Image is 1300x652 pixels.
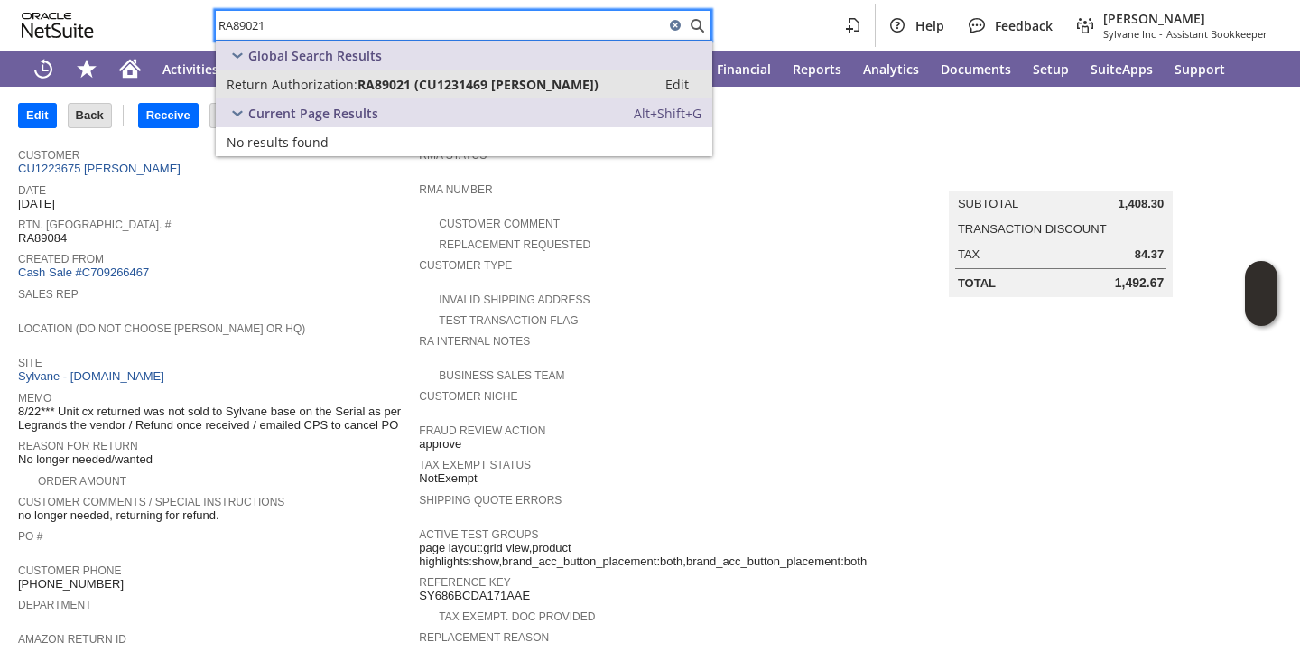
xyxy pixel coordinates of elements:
svg: Shortcuts [76,58,97,79]
span: page layout:grid view,product highlights:show,brand_acc_button_placement:both,brand_acc_button_pl... [419,541,867,569]
a: Sales Rep [18,288,79,301]
span: 84.37 [1135,247,1165,262]
span: Current Page Results [248,105,378,122]
a: Reason For Return [18,440,138,452]
a: Reports [782,51,852,87]
span: Activities [162,61,218,78]
span: 1,492.67 [1115,275,1165,291]
a: Recent Records [22,51,65,87]
span: Support [1175,61,1225,78]
span: RA89021 (CU1231469 [PERSON_NAME]) [357,76,599,93]
span: Oracle Guided Learning Widget. To move around, please hold and drag [1245,294,1277,327]
a: Customer Phone [18,564,121,577]
a: Setup [1022,51,1080,87]
span: Setup [1033,61,1069,78]
span: No results found [227,134,329,151]
a: Site [18,357,42,369]
iframe: Click here to launch Oracle Guided Learning Help Panel [1245,261,1277,326]
a: CU1223675 [PERSON_NAME] [18,162,185,175]
a: Order Amount [38,475,126,488]
a: Return Authorization:RA89021 (CU1231469 [PERSON_NAME])Edit: [216,70,712,98]
input: Receive [139,104,198,127]
span: 8/22*** Unit cx returned was not sold to Sylvane base on the Serial as per Legrands the vendor / ... [18,405,410,433]
a: Fraud Review Action [419,424,545,437]
a: Customer Comments / Special Instructions [18,496,284,508]
a: Edit: [645,73,709,95]
a: Support [1164,51,1236,87]
a: Location (Do Not Choose [PERSON_NAME] or HQ) [18,322,305,335]
span: Assistant Bookkeeper [1166,27,1267,41]
a: Business Sales Team [439,369,564,382]
a: Customer Type [419,259,512,272]
a: Analytics [852,51,930,87]
span: Help [915,17,944,34]
a: Transaction Discount [958,222,1107,236]
span: [PERSON_NAME] [1103,10,1267,27]
a: Home [108,51,152,87]
a: Cash Sale #C709266467 [18,265,149,279]
span: [DATE] [18,197,55,211]
a: Activities [152,51,229,87]
input: Edit [19,104,56,127]
a: Shipping Quote Errors [419,494,562,507]
a: Customer [18,149,79,162]
svg: logo [22,13,94,38]
span: Alt+Shift+G [634,105,701,122]
span: Sylvane Inc [1103,27,1156,41]
a: Sylvane - [DOMAIN_NAME] [18,369,169,383]
span: Return Authorization: [227,76,357,93]
span: no longer needed, returning for refund. [18,508,219,523]
a: PO # [18,530,42,543]
a: Documents [930,51,1022,87]
span: 1,408.30 [1119,197,1165,211]
span: No longer needed/wanted [18,452,153,467]
input: Refund [210,104,265,127]
span: - [1159,27,1163,41]
a: Reference Key [419,576,510,589]
a: Replacement reason [419,631,549,644]
span: approve [419,437,461,452]
input: Search [216,14,664,36]
span: RA89084 [18,231,67,246]
span: SY686BCDA171AAE [419,589,530,603]
caption: Summary [949,162,1173,191]
a: Invalid Shipping Address [439,293,590,306]
div: Shortcuts [65,51,108,87]
a: Amazon Return ID [18,633,126,646]
svg: Recent Records [32,58,54,79]
a: Total [958,276,996,290]
a: Financial [706,51,782,87]
a: Department [18,599,92,611]
span: Financial [717,61,771,78]
span: SuiteApps [1091,61,1153,78]
span: [PHONE_NUMBER] [18,577,124,591]
a: RA Internal Notes [419,335,530,348]
input: Back [69,104,111,127]
span: Analytics [863,61,919,78]
a: Replacement Requested [439,238,590,251]
svg: Search [686,14,708,36]
span: Reports [793,61,841,78]
a: Customer Comment [439,218,560,230]
a: No results found [216,127,712,156]
a: Tax [958,247,980,261]
a: Customer Niche [419,390,517,403]
a: Test Transaction Flag [439,314,578,327]
a: RMA Number [419,183,492,196]
span: Feedback [995,17,1053,34]
a: Date [18,184,46,197]
svg: Home [119,58,141,79]
a: Tax Exempt Status [419,459,531,471]
a: Memo [18,392,51,405]
a: Subtotal [958,197,1018,210]
a: Active Test Groups [419,528,538,541]
a: Created From [18,253,104,265]
a: SuiteApps [1080,51,1164,87]
span: NotExempt [419,471,477,486]
a: Tax Exempt. Doc Provided [439,610,595,623]
span: Documents [941,61,1011,78]
a: Rtn. [GEOGRAPHIC_DATA]. # [18,219,171,231]
span: Global Search Results [248,47,382,64]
